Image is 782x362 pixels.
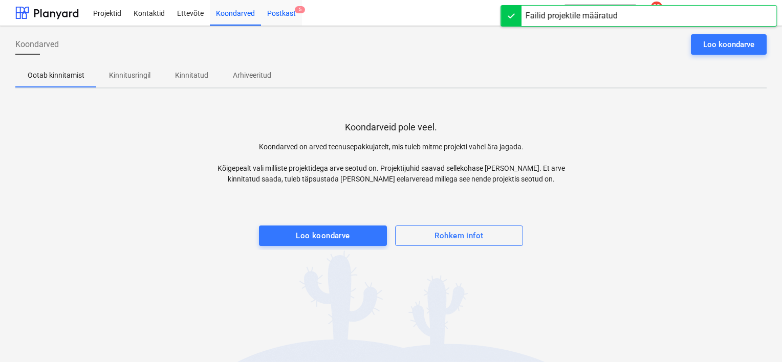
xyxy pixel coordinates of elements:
p: Kinnitusringil [109,70,150,81]
div: Loo koondarve [296,229,350,242]
p: Koondarved on arved teenusepakkujatelt, mis tuleb mitme projekti vahel ära jagada. Kõigepealt val... [203,142,579,185]
p: Kinnitatud [175,70,208,81]
span: 5 [295,6,305,13]
p: Koondarveid pole veel. [345,121,437,133]
div: Failid projektile määratud [526,10,618,22]
button: Rohkem infot [395,225,523,246]
div: Rohkem infot [435,229,483,242]
span: Koondarved [15,38,59,51]
p: Arhiveeritud [233,70,271,81]
button: Loo koondarve [259,225,387,246]
div: Loo koondarve [703,38,754,51]
button: Loo koondarve [691,34,767,55]
p: Ootab kinnitamist [28,70,84,81]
